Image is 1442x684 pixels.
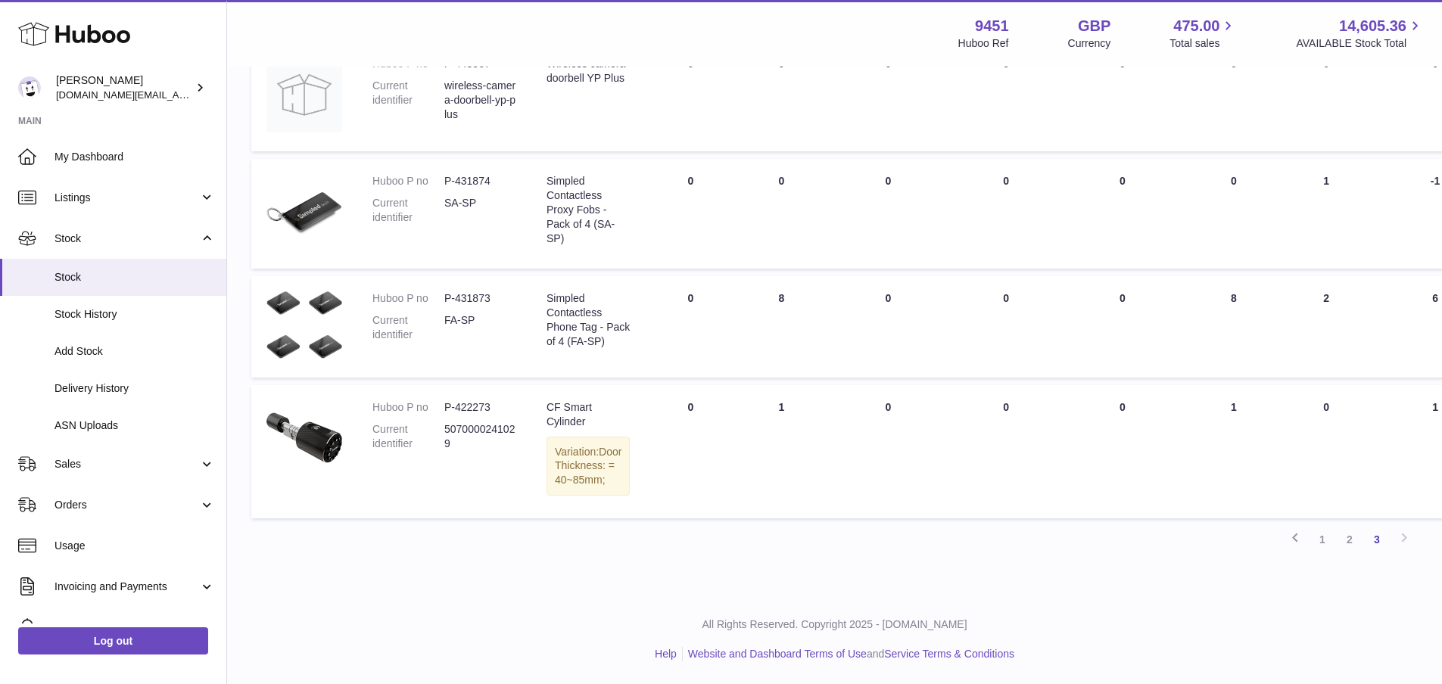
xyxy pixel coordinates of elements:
[975,16,1009,36] strong: 9451
[645,159,736,269] td: 0
[444,422,516,451] dd: 5070000241029
[1285,159,1368,269] td: 1
[1363,526,1391,553] a: 3
[1296,36,1424,51] span: AVAILABLE Stock Total
[1285,385,1368,518] td: 0
[444,313,516,342] dd: FA-SP
[949,159,1063,269] td: 0
[56,73,192,102] div: [PERSON_NAME]
[372,313,444,342] dt: Current identifier
[949,385,1063,518] td: 0
[1068,36,1111,51] div: Currency
[1169,36,1237,51] span: Total sales
[1296,16,1424,51] a: 14,605.36 AVAILABLE Stock Total
[372,196,444,225] dt: Current identifier
[547,437,630,496] div: Variation:
[736,276,827,378] td: 8
[1285,276,1368,378] td: 2
[1309,526,1336,553] a: 1
[266,291,342,359] img: product image
[444,400,516,415] dd: P-422273
[444,196,516,225] dd: SA-SP
[827,159,949,269] td: 0
[372,400,444,415] dt: Huboo P no
[55,498,199,512] span: Orders
[55,418,215,433] span: ASN Uploads
[372,291,444,306] dt: Huboo P no
[645,385,736,518] td: 0
[736,159,827,269] td: 0
[547,174,630,245] div: Simpled Contactless Proxy Fobs - Pack of 4 (SA-SP)
[645,42,736,151] td: 0
[1182,276,1285,378] td: 8
[827,276,949,378] td: 0
[372,422,444,451] dt: Current identifier
[655,648,677,660] a: Help
[444,291,516,306] dd: P-431873
[1078,16,1110,36] strong: GBP
[55,307,215,322] span: Stock History
[1182,159,1285,269] td: 0
[55,580,199,594] span: Invoicing and Payments
[949,42,1063,151] td: 0
[56,89,301,101] span: [DOMAIN_NAME][EMAIL_ADDRESS][DOMAIN_NAME]
[55,344,215,359] span: Add Stock
[55,191,199,205] span: Listings
[1120,401,1126,413] span: 0
[736,42,827,151] td: 0
[1169,16,1237,51] a: 475.00 Total sales
[1182,42,1285,151] td: 0
[884,648,1014,660] a: Service Terms & Conditions
[266,57,342,132] img: product image
[239,617,1430,632] p: All Rights Reserved. Copyright 2025 - [DOMAIN_NAME]
[1339,16,1406,36] span: 14,605.36
[958,36,1009,51] div: Huboo Ref
[1120,292,1126,304] span: 0
[444,174,516,188] dd: P-431874
[55,620,215,635] span: Cases
[827,385,949,518] td: 0
[444,79,516,122] dd: wireless-camera-doorbell-yp-plus
[555,446,621,487] span: Door Thickness: = 40~85mm;
[547,291,630,349] div: Simpled Contactless Phone Tag - Pack of 4 (FA-SP)
[55,381,215,396] span: Delivery History
[1285,42,1368,151] td: 0
[55,232,199,246] span: Stock
[688,648,867,660] a: Website and Dashboard Terms of Use
[1336,526,1363,553] a: 2
[547,57,630,85] div: Wireless camera doorbell YP Plus
[266,400,342,476] img: product image
[645,276,736,378] td: 0
[683,647,1014,661] li: and
[949,276,1063,378] td: 0
[1182,385,1285,518] td: 1
[55,457,199,471] span: Sales
[372,79,444,122] dt: Current identifier
[736,385,827,518] td: 1
[266,174,342,250] img: product image
[1173,16,1219,36] span: 475.00
[55,150,215,164] span: My Dashboard
[55,270,215,284] span: Stock
[18,627,208,654] a: Log out
[1120,175,1126,187] span: 0
[55,539,215,553] span: Usage
[827,42,949,151] td: 0
[372,174,444,188] dt: Huboo P no
[18,76,41,99] img: amir.ch@gmail.com
[547,400,630,429] div: CF Smart Cylinder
